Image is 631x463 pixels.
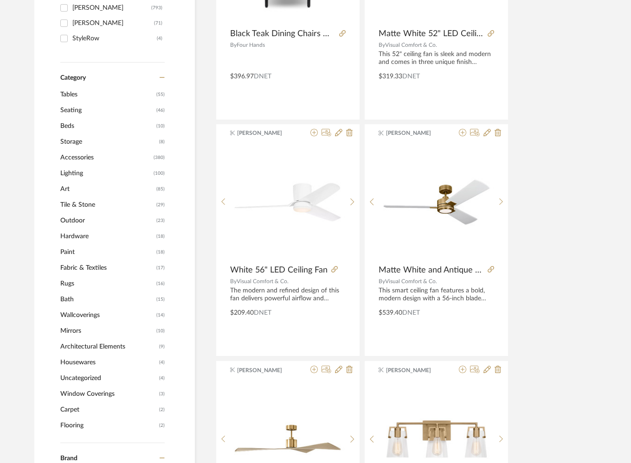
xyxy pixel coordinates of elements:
[60,228,154,244] span: Hardware
[72,16,154,31] div: [PERSON_NAME]
[60,339,157,355] span: Architectural Elements
[159,339,165,354] span: (9)
[237,129,296,137] span: [PERSON_NAME]
[156,292,165,307] span: (15)
[60,244,154,260] span: Paint
[402,310,420,316] span: DNET
[60,165,151,181] span: Lighting
[159,134,165,149] span: (8)
[230,287,346,303] div: The modern and refined design of this fan delivers powerful airflow and ambient lighting and is d...
[60,87,154,102] span: Tables
[60,402,157,418] span: Carpet
[60,307,154,323] span: Wallcoverings
[60,197,154,213] span: Tile & Stone
[154,16,162,31] div: (71)
[60,181,154,197] span: Art
[379,29,484,39] span: Matte White 52" LED Ceiling Fan
[60,260,154,276] span: Fabric & Textiles
[60,102,154,118] span: Seating
[230,265,328,275] span: White 56" LED Ceiling Fan
[157,31,162,46] div: (4)
[385,279,437,284] span: Visual Comfort & Co.
[237,42,265,48] span: Four Hands
[237,279,289,284] span: Visual Comfort & Co.
[60,213,154,228] span: Outdoor
[156,308,165,323] span: (14)
[60,150,151,165] span: Accessories
[159,418,165,433] span: (2)
[230,279,237,284] span: By
[379,51,494,66] div: This 52" ceiling fan is sleek and modern and comes in three unique finish combinations to create ...
[156,323,165,338] span: (10)
[230,310,254,316] span: $209.40
[60,418,157,433] span: Flooring
[379,73,402,80] span: $319.33
[60,118,154,134] span: Beds
[156,260,165,275] span: (17)
[156,103,165,118] span: (46)
[230,73,254,80] span: $396.97
[156,197,165,212] span: (29)
[230,29,335,39] span: Black Teak Dining Chairs with Woven Back
[60,323,154,339] span: Mirrors
[156,119,165,133] span: (10)
[156,87,165,102] span: (55)
[154,150,165,165] span: (380)
[386,366,444,374] span: [PERSON_NAME]
[60,370,157,386] span: Uncategorized
[60,74,86,82] span: Category
[154,166,165,181] span: (100)
[60,455,77,462] span: Brand
[230,145,345,260] img: White 56" LED Ceiling Fan
[60,134,157,150] span: Storage
[156,276,165,291] span: (16)
[72,31,157,46] div: StyleRow
[386,129,444,137] span: [PERSON_NAME]
[60,355,157,370] span: Housewares
[159,355,165,370] span: (4)
[254,73,271,80] span: DNET
[156,213,165,228] span: (23)
[151,0,162,15] div: (793)
[60,276,154,292] span: Rugs
[60,292,154,307] span: Bath
[159,402,165,417] span: (2)
[379,265,484,275] span: Matte White and Antique Brass 56" LED Ceiling Fan
[156,182,165,197] span: (85)
[379,145,494,260] img: Matte White and Antique Brass 56" LED Ceiling Fan
[379,310,402,316] span: $539.40
[230,42,237,48] span: By
[156,229,165,244] span: (18)
[72,0,151,15] div: [PERSON_NAME]
[402,73,420,80] span: DNET
[159,387,165,401] span: (3)
[379,279,385,284] span: By
[379,42,385,48] span: By
[385,42,437,48] span: Visual Comfort & Co.
[237,366,296,374] span: [PERSON_NAME]
[156,245,165,260] span: (18)
[379,287,494,303] div: This smart ceiling fan features a bold, modern design with a 56-inch blade span for efficient air...
[159,371,165,386] span: (4)
[254,310,271,316] span: DNET
[60,386,157,402] span: Window Coverings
